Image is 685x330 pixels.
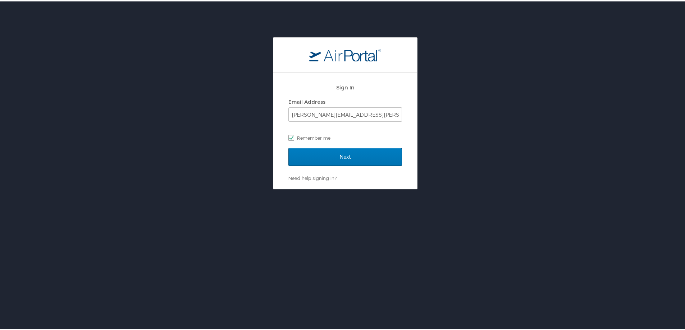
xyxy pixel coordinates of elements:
h2: Sign In [288,82,402,90]
a: Need help signing in? [288,174,337,180]
label: Remember me [288,131,402,142]
input: Next [288,147,402,164]
label: Email Address [288,97,325,103]
img: logo [309,47,381,60]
